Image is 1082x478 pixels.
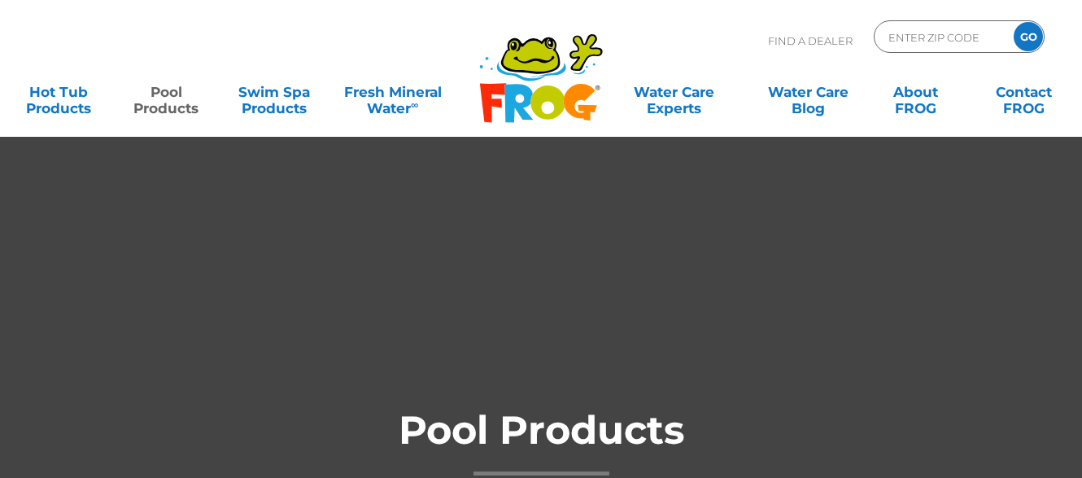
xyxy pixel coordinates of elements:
input: Zip Code Form [887,25,997,49]
sup: ∞ [411,99,418,111]
input: GO [1014,22,1043,51]
h1: Pool Products [216,409,866,476]
a: Hot TubProducts [16,76,100,108]
a: Swim SpaProducts [232,76,316,108]
a: PoolProducts [124,76,208,108]
a: AboutFROG [874,76,958,108]
a: Water CareExperts [605,76,742,108]
a: Water CareBlog [766,76,849,108]
a: Fresh MineralWater∞ [340,76,445,108]
p: Find A Dealer [768,20,853,61]
a: ContactFROG [982,76,1066,108]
